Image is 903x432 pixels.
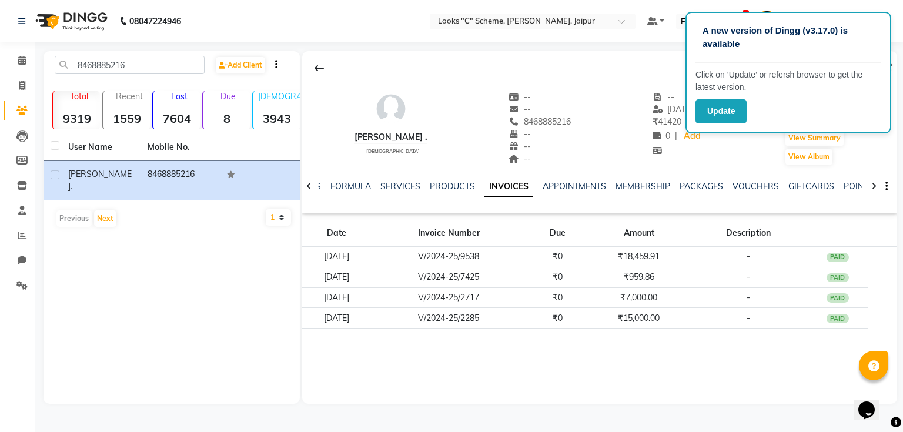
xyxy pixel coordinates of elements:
div: PAID [827,293,849,303]
td: V/2024-25/7425 [371,267,527,287]
span: 0 [653,130,670,141]
strong: 7604 [153,111,200,126]
td: ₹7,000.00 [588,287,690,308]
b: 08047224946 [129,5,181,38]
input: Search by Name/Mobile/Email/Code [55,56,205,74]
td: ₹0 [527,247,588,267]
strong: 9319 [53,111,100,126]
span: [DEMOGRAPHIC_DATA] [366,148,420,154]
th: Due [527,220,588,247]
a: MEMBERSHIP [616,181,670,192]
a: APPOINTMENTS [543,181,606,192]
button: View Album [785,149,832,165]
td: 8468885216 [141,161,220,200]
strong: 8 [203,111,250,126]
td: [DATE] [302,267,371,287]
a: INVOICES [484,176,533,197]
img: Looks Jaipur "C" Scheme [757,11,777,31]
span: -- [509,141,531,152]
img: logo [30,5,111,38]
td: V/2024-25/2285 [371,308,527,329]
a: GIFTCARDS [788,181,834,192]
p: A new version of Dingg (v3.17.0) is available [703,24,874,51]
a: PRODUCTS [430,181,475,192]
span: -- [509,92,531,102]
span: 41420 [653,116,681,127]
button: View Summary [785,130,844,146]
span: - [747,313,750,323]
span: - [747,292,750,303]
span: -- [509,104,531,115]
td: [DATE] [302,247,371,267]
a: Add [682,128,703,145]
a: FORMULA [330,181,371,192]
a: PACKAGES [680,181,723,192]
span: -- [653,92,675,102]
a: VOUCHERS [733,181,779,192]
p: Total [58,91,100,102]
iframe: chat widget [854,385,891,420]
p: [DEMOGRAPHIC_DATA] [258,91,300,102]
p: Lost [158,91,200,102]
td: [DATE] [302,287,371,308]
span: - [747,272,750,282]
div: PAID [827,273,849,283]
button: Next [94,210,116,227]
div: PAID [827,253,849,262]
span: -- [509,129,531,139]
span: [DATE] [653,104,693,115]
strong: 1559 [103,111,150,126]
span: [PERSON_NAME] [68,169,132,192]
span: . [71,181,72,192]
th: Description [690,220,807,247]
td: ₹15,000.00 [588,308,690,329]
div: Back to Client [307,57,332,79]
button: Update [695,99,747,123]
span: 1 [743,10,749,18]
th: Mobile No. [141,134,220,161]
p: Click on ‘Update’ or refersh browser to get the latest version. [695,69,881,93]
div: [PERSON_NAME] . [354,131,427,143]
td: ₹0 [527,287,588,308]
td: ₹0 [527,308,588,329]
th: Date [302,220,371,247]
a: POINTS [844,181,874,192]
td: ₹0 [527,267,588,287]
th: Amount [588,220,690,247]
td: ₹959.86 [588,267,690,287]
span: -- [509,153,531,164]
div: PAID [827,314,849,323]
a: SERVICES [380,181,420,192]
td: [DATE] [302,308,371,329]
th: Invoice Number [371,220,527,247]
span: 8468885216 [509,116,571,127]
img: avatar [373,91,409,126]
span: ₹ [653,116,658,127]
td: ₹18,459.91 [588,247,690,267]
span: - [747,251,750,262]
td: V/2024-25/9538 [371,247,527,267]
p: Due [206,91,250,102]
strong: 3943 [253,111,300,126]
p: Recent [108,91,150,102]
th: User Name [61,134,141,161]
a: Add Client [216,57,265,73]
td: V/2024-25/2717 [371,287,527,308]
span: | [675,130,677,142]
